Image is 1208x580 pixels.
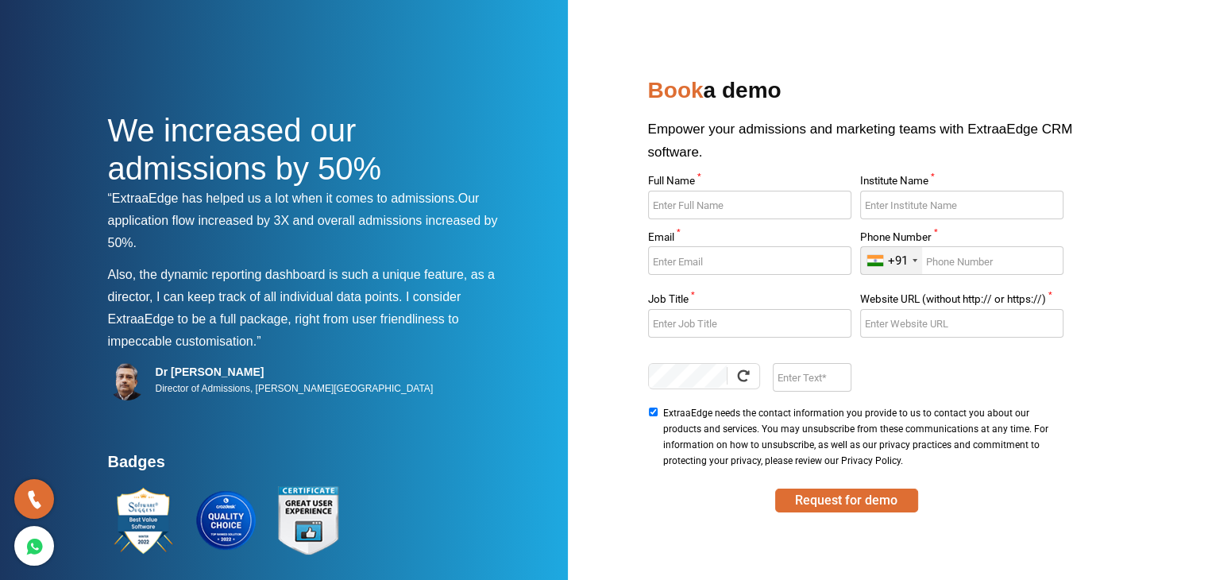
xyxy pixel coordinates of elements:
div: +91 [888,253,908,269]
label: Email [648,232,851,247]
input: Enter Institute Name [860,191,1063,219]
span: Also, the dynamic reporting dashboard is such a unique feature, as a director, I can keep track o... [108,268,495,304]
button: SUBMIT [775,489,918,512]
label: Full Name [648,176,851,191]
span: Book [648,78,704,102]
input: Enter Full Name [648,191,851,219]
h5: Dr [PERSON_NAME] [156,365,434,379]
label: Phone Number [860,232,1063,247]
h4: Badges [108,452,513,481]
label: Website URL (without http:// or https://) [860,294,1063,309]
input: Enter Website URL [860,309,1063,338]
label: Institute Name [860,176,1063,191]
p: Director of Admissions, [PERSON_NAME][GEOGRAPHIC_DATA] [156,379,434,398]
span: I consider ExtraaEdge to be a full package, right from user friendliness to impeccable customisat... [108,290,461,348]
input: ExtraaEdge needs the contact information you provide to us to contact you about our products and ... [648,408,658,416]
span: “ExtraaEdge has helped us a lot when it comes to admissions. [108,191,458,205]
h2: a demo [648,72,1101,118]
input: Enter Text [773,363,851,392]
input: Enter Email [648,246,851,275]
span: We increased our admissions by 50% [108,113,382,186]
span: Our application flow increased by 3X and overall admissions increased by 50%. [108,191,498,249]
input: Enter Phone Number [860,246,1063,275]
input: Enter Job Title [648,309,851,338]
p: Empower your admissions and marketing teams with ExtraaEdge CRM software. [648,118,1101,176]
span: ExtraaEdge needs the contact information you provide to us to contact you about our products and ... [663,405,1059,469]
label: Job Title [648,294,851,309]
div: India (भारत): +91 [861,247,922,274]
